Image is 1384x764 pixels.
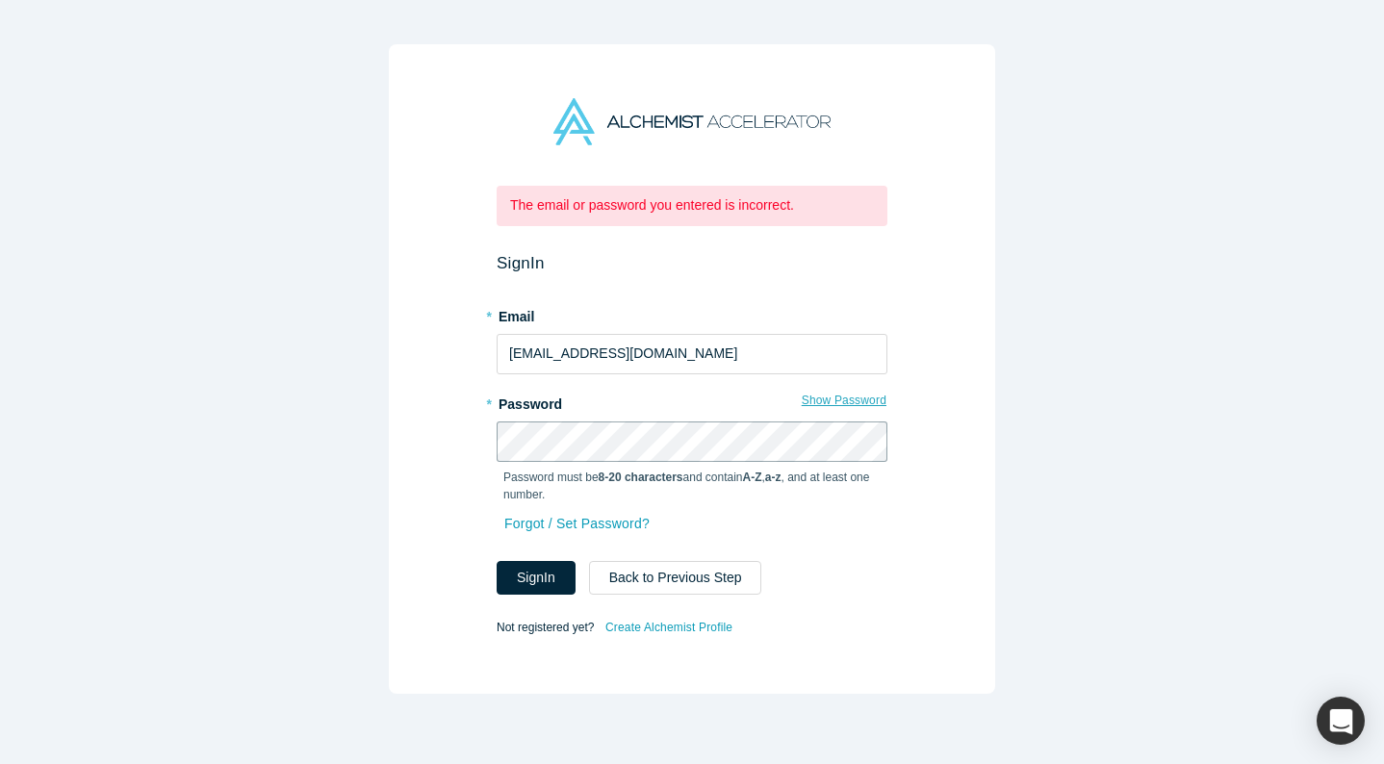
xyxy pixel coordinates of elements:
[801,388,887,413] button: Show Password
[599,471,683,484] strong: 8-20 characters
[497,300,887,327] label: Email
[765,471,782,484] strong: a-z
[553,98,831,145] img: Alchemist Accelerator Logo
[743,471,762,484] strong: A-Z
[503,469,881,503] p: Password must be and contain , , and at least one number.
[497,388,887,415] label: Password
[589,561,762,595] button: Back to Previous Step
[497,620,594,633] span: Not registered yet?
[604,615,733,640] a: Create Alchemist Profile
[503,507,651,541] a: Forgot / Set Password?
[510,195,874,216] p: The email or password you entered is incorrect.
[497,253,887,273] h2: Sign In
[497,561,576,595] button: SignIn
